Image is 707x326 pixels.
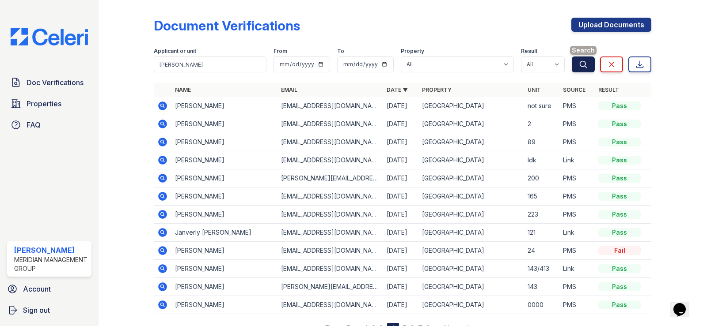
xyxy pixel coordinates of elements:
td: [DATE] [383,187,418,206]
td: [DATE] [383,296,418,314]
td: [GEOGRAPHIC_DATA] [418,242,524,260]
td: [GEOGRAPHIC_DATA] [418,169,524,187]
td: 0000 [524,296,559,314]
td: [EMAIL_ADDRESS][DOMAIN_NAME] [277,115,383,133]
a: Sign out [4,301,95,319]
td: [EMAIL_ADDRESS][DOMAIN_NAME] [277,133,383,151]
div: [PERSON_NAME] [14,245,88,255]
td: [GEOGRAPHIC_DATA] [418,187,524,206]
span: Sign out [23,305,50,315]
img: CE_Logo_Blue-a8612792a0a2168367f1c8372b55b34899dd931a85d93a1a3d3e32e68fde9ad4.png [4,28,95,45]
label: Property [401,48,424,55]
span: Doc Verifications [27,77,84,88]
a: Email [281,86,297,93]
span: Account [23,284,51,294]
td: [GEOGRAPHIC_DATA] [418,296,524,314]
td: [GEOGRAPHIC_DATA] [418,224,524,242]
td: [EMAIL_ADDRESS][DOMAIN_NAME] [277,260,383,278]
label: From [274,48,287,55]
td: [DATE] [383,151,418,169]
div: Pass [598,210,641,219]
td: PMS [559,133,595,151]
td: Link [559,224,595,242]
button: Search [572,56,595,72]
td: 200 [524,169,559,187]
input: Search by name, email, or unit number [154,56,266,72]
td: [EMAIL_ADDRESS][DOMAIN_NAME] [277,224,383,242]
td: PMS [559,278,595,296]
label: Applicant or unit [154,48,196,55]
td: [EMAIL_ADDRESS][DOMAIN_NAME] [277,206,383,224]
td: Link [559,151,595,169]
td: [DATE] [383,115,418,133]
a: Upload Documents [571,18,651,32]
span: FAQ [27,120,41,130]
td: [DATE] [383,224,418,242]
td: [PERSON_NAME] [171,278,277,296]
a: Doc Verifications [7,74,91,91]
td: [EMAIL_ADDRESS][DOMAIN_NAME] [277,151,383,169]
td: PMS [559,206,595,224]
div: Pass [598,264,641,273]
div: Pass [598,101,641,110]
td: [EMAIL_ADDRESS][DOMAIN_NAME] [277,242,383,260]
td: PMS [559,187,595,206]
iframe: chat widget [670,291,698,317]
td: 165 [524,187,559,206]
div: Pass [598,282,641,291]
td: 143/413 [524,260,559,278]
td: [GEOGRAPHIC_DATA] [418,97,524,115]
div: Pass [598,120,641,128]
td: [GEOGRAPHIC_DATA] [418,151,524,169]
div: Pass [598,300,641,309]
a: Source [563,86,585,93]
td: [DATE] [383,278,418,296]
span: Properties [27,98,61,109]
div: Pass [598,228,641,237]
td: 223 [524,206,559,224]
a: Unit [528,86,541,93]
a: Result [598,86,619,93]
td: [GEOGRAPHIC_DATA] [418,206,524,224]
td: [PERSON_NAME][EMAIL_ADDRESS][DOMAIN_NAME] [277,278,383,296]
td: PMS [559,169,595,187]
td: [GEOGRAPHIC_DATA] [418,115,524,133]
td: [DATE] [383,169,418,187]
td: [PERSON_NAME] [171,169,277,187]
td: [GEOGRAPHIC_DATA] [418,133,524,151]
td: [PERSON_NAME] [171,133,277,151]
a: Property [422,86,452,93]
td: [PERSON_NAME][EMAIL_ADDRESS][DOMAIN_NAME] [277,169,383,187]
div: Pass [598,174,641,183]
td: [PERSON_NAME] [171,151,277,169]
td: not sure [524,97,559,115]
td: PMS [559,115,595,133]
a: Properties [7,95,91,112]
td: [PERSON_NAME] [171,296,277,314]
td: [PERSON_NAME] [171,242,277,260]
td: PMS [559,97,595,115]
div: Pass [598,138,641,146]
td: Link [559,260,595,278]
label: To [337,48,344,55]
td: [PERSON_NAME] [171,115,277,133]
td: [PERSON_NAME] [171,187,277,206]
a: Date ▼ [387,86,408,93]
td: Idk [524,151,559,169]
label: Result [521,48,537,55]
td: [EMAIL_ADDRESS][DOMAIN_NAME] [277,296,383,314]
td: 24 [524,242,559,260]
a: FAQ [7,116,91,134]
span: Search [570,46,597,55]
td: PMS [559,242,595,260]
div: Document Verifications [154,18,300,34]
td: [DATE] [383,206,418,224]
a: Account [4,280,95,298]
td: 2 [524,115,559,133]
td: 143 [524,278,559,296]
td: [GEOGRAPHIC_DATA] [418,260,524,278]
td: 121 [524,224,559,242]
div: Fail [598,246,641,255]
td: [EMAIL_ADDRESS][DOMAIN_NAME] [277,187,383,206]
